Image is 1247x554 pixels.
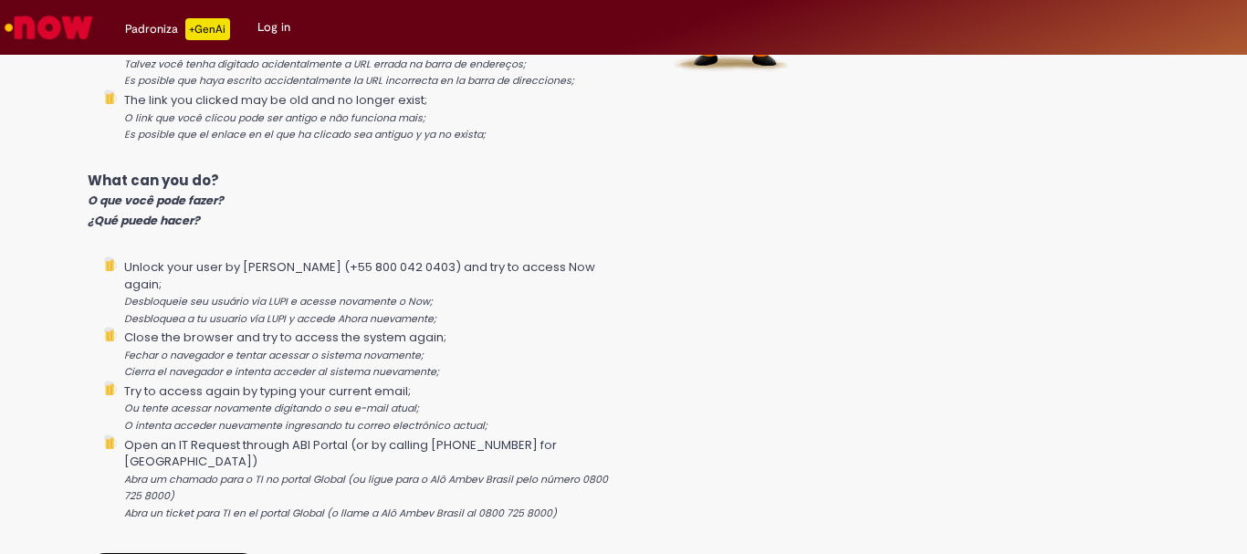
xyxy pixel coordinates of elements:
[88,193,224,208] i: O que você pode fazer?
[124,507,557,520] i: Abra un ticket para TI en el portal Global (o llame a Alô Ambev Brasil al 0800 725 8000)
[124,111,425,125] i: O link que você clicou pode ser antigo e não funciona mais;
[88,171,610,229] p: What can you do?
[124,349,424,362] i: Fechar o navegador e tentar acessar o sistema novamente;
[124,89,610,143] li: The link you clicked may be old and no longer exist;
[124,312,436,326] i: Desbloquea a tu usuario vía LUPI y accede Ahora nuevamente;
[125,18,230,40] div: Padroniza
[124,365,439,379] i: Cierra el navegador e intenta acceder al sistema nuevamente;
[124,327,610,381] li: Close the browser and try to access the system again;
[124,295,433,308] i: Desbloqueie seu usuário via LUPI e acesse novamente o Now;
[124,128,486,141] i: Es posible que el enlace en el que ha clicado sea antiguo y ya no exista;
[124,36,610,89] li: You may have accidentally typed the wrong URL in the address bar;
[124,419,487,433] i: O intenta acceder nuevamente ingresando tu correo electrónico actual;
[124,256,610,327] li: Unlock your user by [PERSON_NAME] (+55 800 042 0403) and try to access Now again;
[124,57,526,71] i: Talvez você tenha digitado acidentalmente a URL errada na barra de endereços;
[124,74,574,88] i: Es posible que haya escrito accidentalmente la URL incorrecta en la barra de direcciones;
[2,9,96,46] img: ServiceNow
[124,402,419,415] i: Ou tente acessar novamente digitando o seu e-mail atual;
[124,434,610,522] li: Open an IT Request through ABI Portal (or by calling [PHONE_NUMBER] for [GEOGRAPHIC_DATA])
[124,381,610,434] li: Try to access again by typing your current email;
[185,18,230,40] p: +GenAi
[124,473,608,504] i: Abra um chamado para o TI no portal Global (ou ligue para o Alô Ambev Brasil pelo número 0800 725...
[88,213,200,228] i: ¿Qué puede hacer?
